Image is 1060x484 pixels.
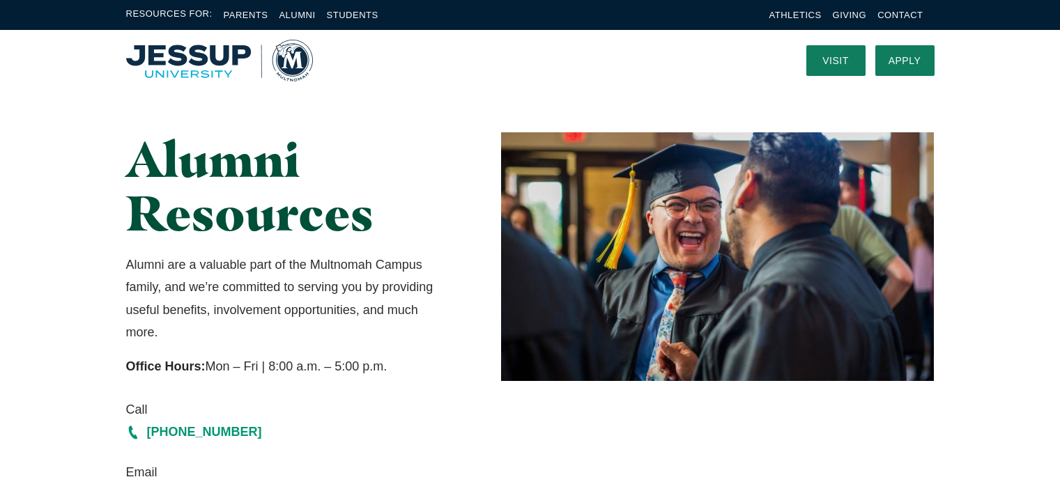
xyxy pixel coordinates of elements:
[126,7,213,23] span: Resources For:
[126,132,447,240] h1: Alumni Resources
[769,10,822,20] a: Athletics
[126,359,206,373] strong: Office Hours:
[126,40,313,81] img: Multnomah University Logo
[126,461,447,483] span: Email
[126,40,313,81] a: Home
[126,398,447,421] span: Call
[126,355,447,377] p: Mon – Fri | 8:00 a.m. – 5:00 p.m.
[501,132,934,381] img: Two Graduates Laughing
[875,45,935,76] a: Apply
[224,10,268,20] a: Parents
[279,10,315,20] a: Alumni
[806,45,866,76] a: Visit
[327,10,378,20] a: Students
[126,253,447,344] p: Alumni are a valuable part of the Multnomah Campus family, and we’re committed to serving you by ...
[833,10,867,20] a: Giving
[126,421,447,443] a: [PHONE_NUMBER]
[877,10,923,20] a: Contact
